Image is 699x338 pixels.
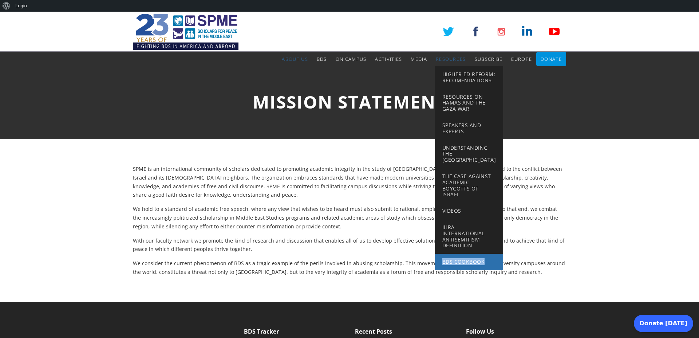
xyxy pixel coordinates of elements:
span: Media [411,56,427,62]
h5: Recent Posts [355,327,455,335]
a: Speakers and Experts [435,117,503,140]
a: Donate [541,52,562,66]
h5: Follow Us [466,327,566,335]
a: On Campus [336,52,367,66]
a: BDS [317,52,327,66]
a: Higher Ed Reform: Recomendations [435,66,503,89]
a: Europe [511,52,532,66]
span: Resources [436,56,466,62]
a: Resources on Hamas and the Gaza War [435,89,503,117]
a: About Us [282,52,308,66]
p: SPME is an international community of scholars dedicated to promoting academic integrity in the s... [133,165,566,199]
p: We hold to a standard of academic free speech, where any view that wishes to be heard must also s... [133,205,566,231]
h5: BDS Tracker [244,327,344,335]
a: BDS Cookbook [435,254,503,270]
a: Media [411,52,427,66]
span: IHRA International Antisemitism Definition [442,224,484,249]
a: Understanding the [GEOGRAPHIC_DATA] [435,140,503,168]
img: SPME [133,12,238,52]
span: About Us [282,56,308,62]
a: The Case Against Academic Boycotts of Israel [435,168,503,203]
span: Donate [541,56,562,62]
span: Understanding the [GEOGRAPHIC_DATA] [442,144,496,164]
span: BDS [317,56,327,62]
a: IHRA International Antisemitism Definition [435,219,503,254]
span: Resources on Hamas and the Gaza War [442,93,485,113]
span: Speakers and Experts [442,122,481,135]
span: Videos [442,207,461,214]
span: Europe [511,56,532,62]
span: The Case Against Academic Boycotts of Israel [442,173,491,198]
p: We consider the current phenomenon of BDS as a tragic example of the perils involved in abusing s... [133,259,566,276]
p: With our faculty network we promote the kind of research and discussion that enables all of us to... [133,236,566,254]
a: Subscribe [475,52,503,66]
a: Videos [435,203,503,219]
a: Resources [436,52,466,66]
span: Mission Statement [253,90,447,114]
span: Activities [375,56,402,62]
a: Activities [375,52,402,66]
span: BDS Cookbook [442,258,485,265]
span: On Campus [336,56,367,62]
span: Higher Ed Reform: Recomendations [442,71,495,84]
span: Subscribe [475,56,503,62]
